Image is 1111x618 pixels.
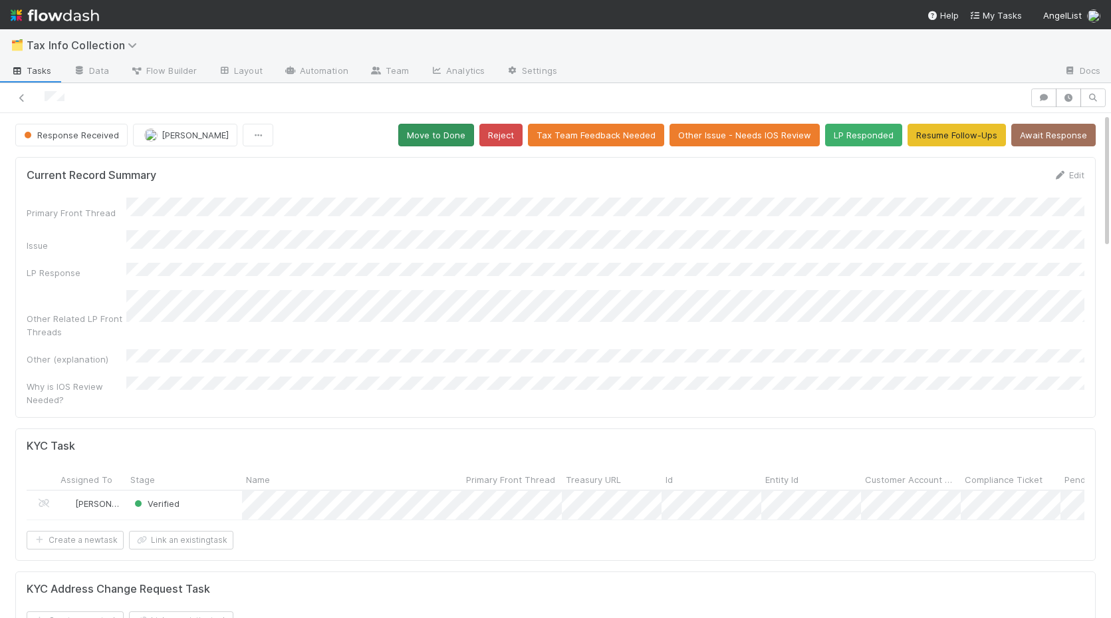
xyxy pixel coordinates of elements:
[130,64,197,77] span: Flow Builder
[15,124,128,146] button: Response Received
[566,473,621,486] span: Treasury URL
[129,531,233,549] button: Link an existingtask
[1053,170,1084,180] a: Edit
[1053,61,1111,82] a: Docs
[27,380,126,406] div: Why is IOS Review Needed?
[27,39,144,52] span: Tax Info Collection
[162,130,229,140] span: [PERSON_NAME]
[27,239,126,252] div: Issue
[466,473,555,486] span: Primary Front Thread
[479,124,523,146] button: Reject
[825,124,902,146] button: LP Responded
[27,531,124,549] button: Create a newtask
[144,128,158,142] img: avatar_1a1d5361-16dd-4910-a949-020dcd9f55a3.png
[11,39,24,51] span: 🗂️
[1087,9,1100,23] img: avatar_ec94f6e9-05c5-4d36-a6c8-d0cea77c3c29.png
[21,130,119,140] span: Response Received
[865,473,957,486] span: Customer Account UUID
[61,473,112,486] span: Assigned To
[398,124,474,146] button: Move to Done
[11,64,52,77] span: Tasks
[120,61,207,82] a: Flow Builder
[27,206,126,220] div: Primary Front Thread
[969,10,1022,21] span: My Tasks
[528,124,664,146] button: Tax Team Feedback Needed
[765,473,799,486] span: Entity Id
[420,61,495,82] a: Analytics
[27,440,75,453] h5: KYC Task
[62,497,120,510] div: [PERSON_NAME]
[27,169,156,182] h5: Current Record Summary
[11,4,99,27] img: logo-inverted-e16ddd16eac7371096b0.svg
[1043,10,1082,21] span: AngelList
[927,9,959,22] div: Help
[273,61,359,82] a: Automation
[27,312,126,339] div: Other Related LP Front Threads
[670,124,820,146] button: Other Issue - Needs IOS Review
[27,583,210,596] h5: KYC Address Change Request Task
[495,61,568,82] a: Settings
[27,266,126,279] div: LP Response
[207,61,273,82] a: Layout
[965,473,1043,486] span: Compliance Ticket
[666,473,673,486] span: Id
[132,498,180,509] span: Verified
[132,497,180,510] div: Verified
[133,124,237,146] button: [PERSON_NAME]
[62,61,120,82] a: Data
[75,498,142,509] span: [PERSON_NAME]
[908,124,1006,146] button: Resume Follow-Ups
[130,473,155,486] span: Stage
[27,353,126,366] div: Other (explanation)
[1011,124,1096,146] button: Await Response
[969,9,1022,22] a: My Tasks
[62,498,73,509] img: avatar_d6b50140-ca82-482e-b0bf-854821fc5d82.png
[246,473,270,486] span: Name
[359,61,420,82] a: Team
